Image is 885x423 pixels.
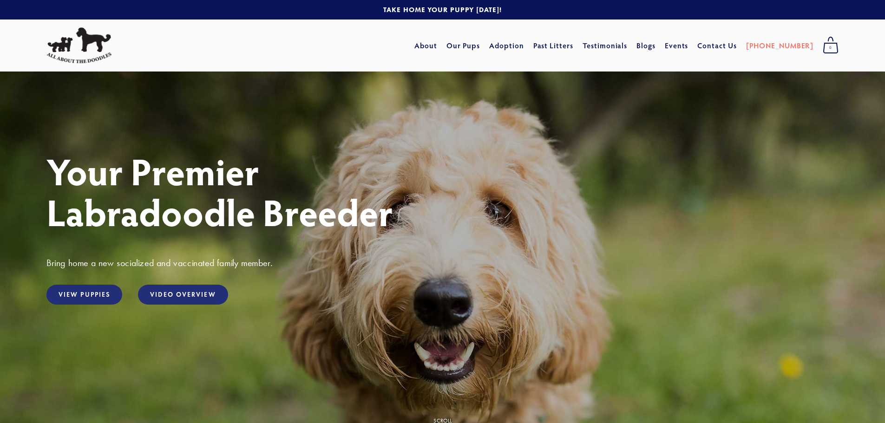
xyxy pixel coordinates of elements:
img: All About The Doodles [46,27,111,64]
h3: Bring home a new socialized and vaccinated family member. [46,257,839,269]
a: Events [665,37,688,54]
a: Past Litters [533,40,574,50]
a: Blogs [636,37,656,54]
a: View Puppies [46,285,122,305]
a: Testimonials [583,37,628,54]
a: 0 items in cart [818,34,843,57]
a: About [414,37,437,54]
a: Contact Us [697,37,737,54]
span: 0 [823,42,839,54]
a: [PHONE_NUMBER] [746,37,813,54]
h1: Your Premier Labradoodle Breeder [46,150,839,232]
a: Our Pups [446,37,480,54]
a: Adoption [489,37,524,54]
a: Video Overview [138,285,228,305]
